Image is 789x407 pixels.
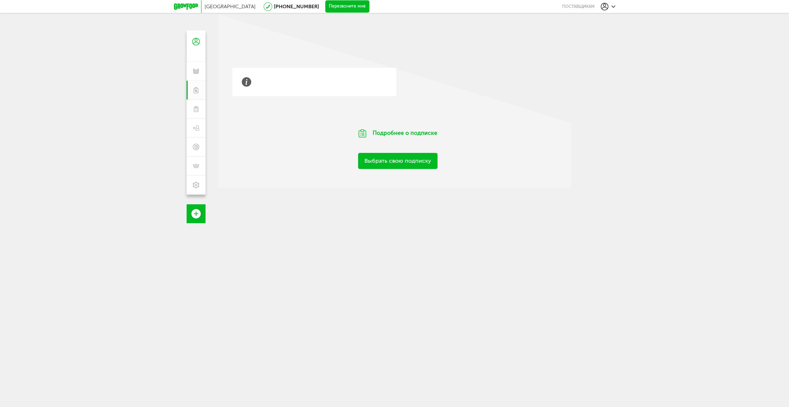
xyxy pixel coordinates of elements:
a: [PHONE_NUMBER] [274,3,319,9]
img: info-grey.b4c3b60.svg [242,77,251,87]
a: Выбрать свою подписку [358,153,438,169]
span: [GEOGRAPHIC_DATA] [205,3,256,9]
button: Перезвоните мне [325,0,369,13]
div: Подробнее о подписке [341,121,455,145]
